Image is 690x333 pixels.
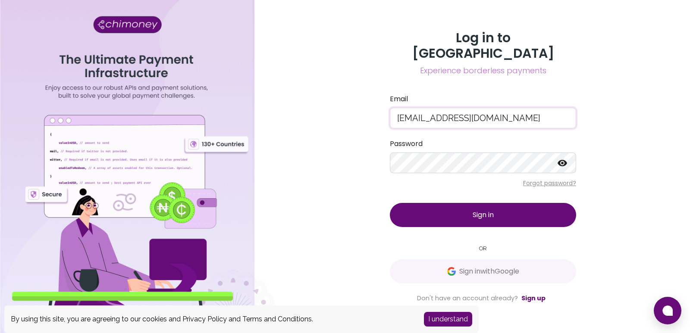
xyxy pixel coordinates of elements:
[424,312,472,327] button: Accept cookies
[390,30,576,61] h3: Log in to [GEOGRAPHIC_DATA]
[242,315,312,323] a: Terms and Conditions
[390,179,576,187] p: Forgot password?
[182,315,227,323] a: Privacy Policy
[654,297,681,324] button: Open chat window
[473,210,494,220] span: Sign in
[11,314,411,324] div: By using this site, you are agreeing to our cookies and and .
[447,267,456,276] img: Google
[390,139,576,149] label: Password
[390,65,576,77] span: Experience borderless payments
[417,294,518,302] span: Don't have an account already?
[390,94,576,104] label: Email
[521,294,546,302] a: Sign up
[390,259,576,283] button: GoogleSign inwithGoogle
[390,203,576,227] button: Sign in
[459,266,519,277] span: Sign in with Google
[390,244,576,252] small: OR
